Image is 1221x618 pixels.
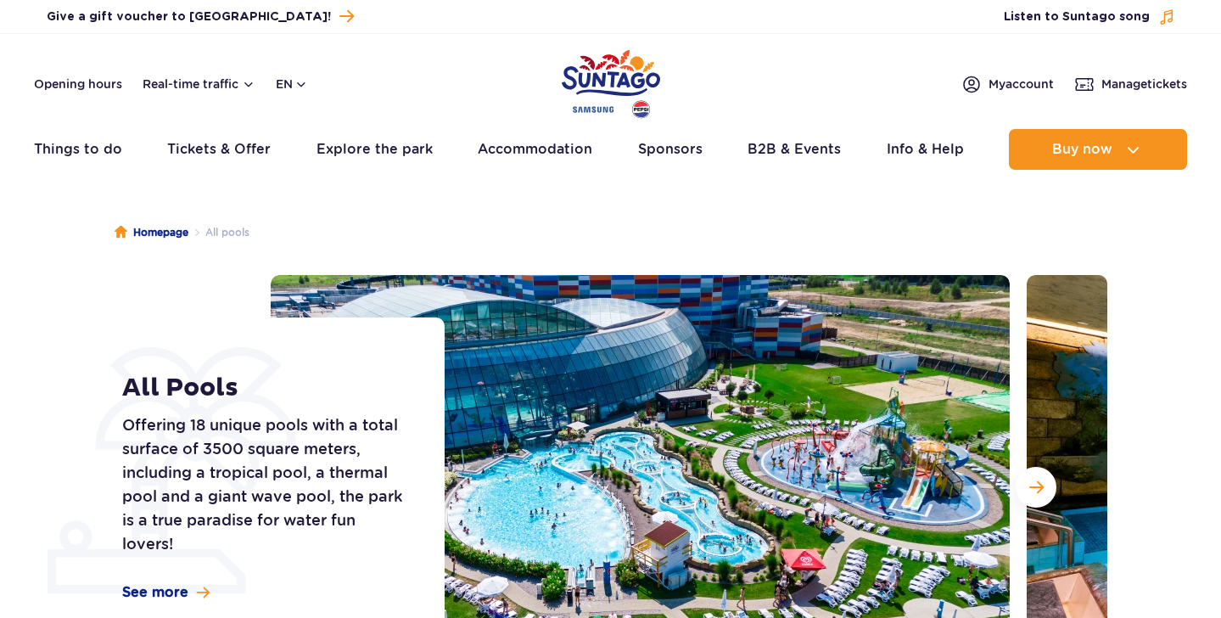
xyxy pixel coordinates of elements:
[1004,8,1175,25] button: Listen to Suntago song
[47,8,331,25] span: Give a gift voucher to [GEOGRAPHIC_DATA]!
[562,42,660,121] a: Park of Poland
[1074,74,1187,94] a: Managetickets
[989,76,1054,93] span: My account
[47,5,354,28] a: Give a gift voucher to [GEOGRAPHIC_DATA]!
[34,76,122,93] a: Opening hours
[478,129,592,170] a: Accommodation
[143,77,255,91] button: Real-time traffic
[122,413,406,556] p: Offering 18 unique pools with a total surface of 3500 square meters, including a tropical pool, a...
[122,583,210,602] a: See more
[1009,129,1187,170] button: Buy now
[1052,142,1112,157] span: Buy now
[1004,8,1150,25] span: Listen to Suntago song
[122,373,406,403] h1: All Pools
[638,129,703,170] a: Sponsors
[115,224,188,241] a: Homepage
[122,583,188,602] span: See more
[188,224,249,241] li: All pools
[167,129,271,170] a: Tickets & Offer
[887,129,964,170] a: Info & Help
[34,129,122,170] a: Things to do
[748,129,841,170] a: B2B & Events
[1101,76,1187,93] span: Manage tickets
[1016,467,1056,508] button: Next slide
[961,74,1054,94] a: Myaccount
[316,129,433,170] a: Explore the park
[276,76,308,93] button: en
